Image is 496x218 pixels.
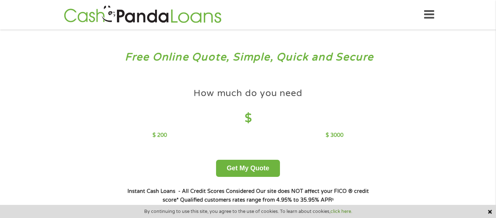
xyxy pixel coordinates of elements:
[180,197,334,203] strong: Qualified customers rates range from 4.95% to 35.95% APR¹
[62,4,224,25] img: GetLoanNow Logo
[153,111,343,126] h4: $
[216,160,280,177] button: Get My Quote
[163,188,369,203] strong: Our site does NOT affect your FICO ® credit score*
[144,209,352,214] span: By continuing to use this site, you agree to the use of cookies. To learn about cookies,
[326,131,343,139] p: $ 3000
[127,188,255,194] strong: Instant Cash Loans - All Credit Scores Considered
[153,131,167,139] p: $ 200
[330,209,352,214] a: click here.
[21,51,475,64] h3: Free Online Quote, Simple, Quick and Secure
[194,87,302,99] h4: How much do you need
